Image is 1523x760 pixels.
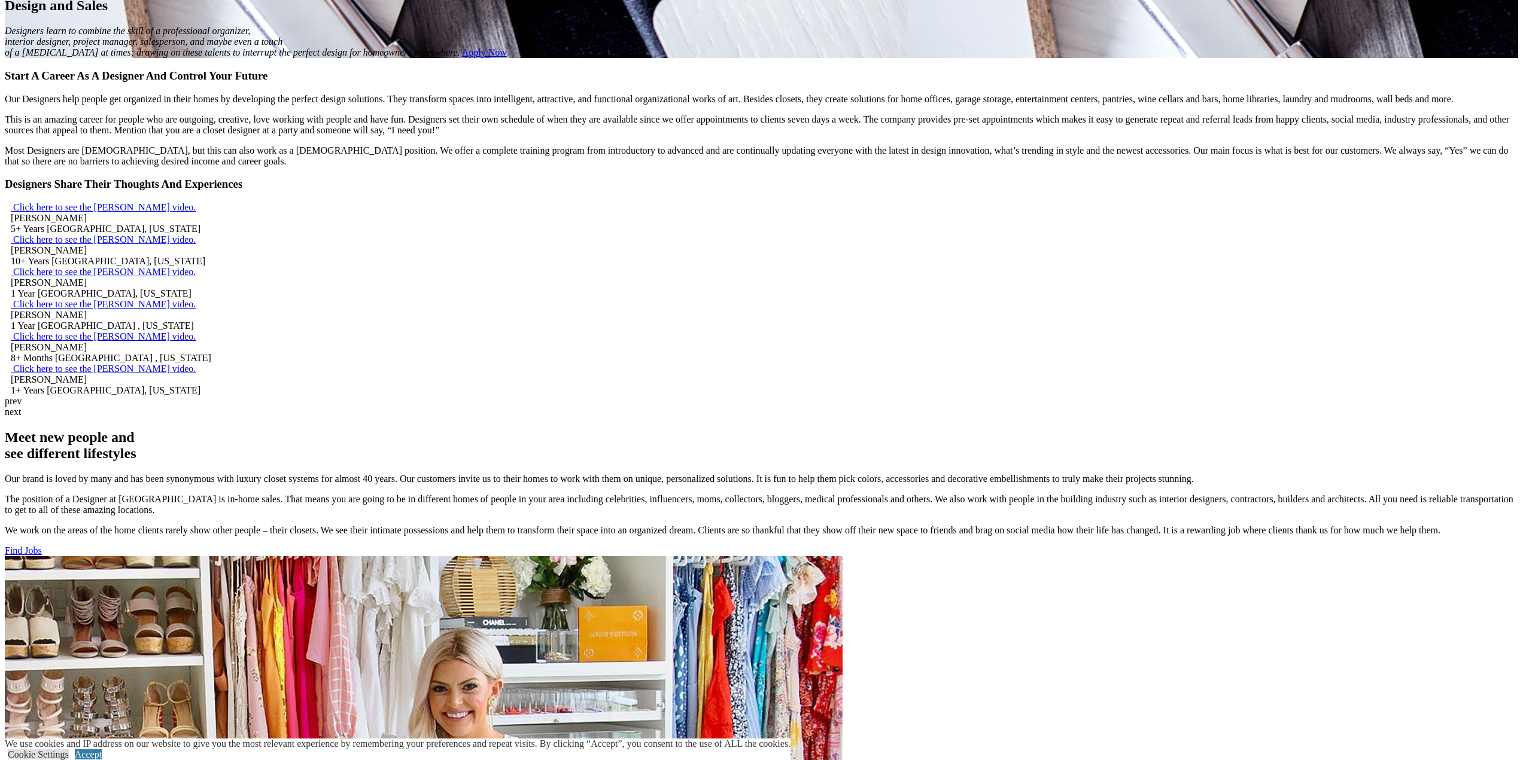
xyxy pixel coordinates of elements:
a: Click here to see the [PERSON_NAME] video. [11,364,196,374]
span: 8+ Months [11,353,53,363]
span: [PERSON_NAME] [11,213,87,223]
div: We use cookies and IP address on our website to give you the most relevant experience by remember... [5,738,791,749]
span: 5+ Years [11,224,44,234]
a: Accept [75,749,102,759]
a: Click here to see the [PERSON_NAME] video. [11,299,196,309]
span: see different lifestyles [5,445,136,461]
h3: Start A Career As A Designer And Control Your Future [5,69,1518,83]
em: Designers learn to combine the skill of a professional organizer, interior designer, project mana... [5,26,460,57]
a: Click here to see the [PERSON_NAME] video. [11,202,196,212]
a: Cookie Settings [8,749,69,759]
span: [GEOGRAPHIC_DATA], [US_STATE] [47,224,200,234]
span: [PERSON_NAME] [11,342,87,352]
span: Click here to see the [PERSON_NAME] video. [13,299,196,309]
div: next [5,407,1518,417]
span: 10+ Years [11,256,49,266]
span: [GEOGRAPHIC_DATA] , [US_STATE] [38,321,194,331]
span: 1 Year [11,321,35,331]
span: Click here to see the [PERSON_NAME] video. [13,364,196,374]
a: Find Jobs [5,545,42,555]
a: Click here to see the [PERSON_NAME] video. [11,267,196,277]
span: [GEOGRAPHIC_DATA], [US_STATE] [38,288,191,298]
span: [GEOGRAPHIC_DATA], [US_STATE] [47,385,200,395]
p: The position of a Designer at [GEOGRAPHIC_DATA] is in-home sales. That means you are going to be ... [5,494,1518,515]
span: Meet new people and [5,429,135,445]
p: Our brand is loved by many and has been synonymous with luxury closet systems for almost 40 years... [5,474,1518,484]
span: 1 Year [11,288,35,298]
div: prev [5,396,1518,407]
a: Apply Now [462,47,507,57]
p: Most Designers are [DEMOGRAPHIC_DATA], but this can also work as a [DEMOGRAPHIC_DATA] position. W... [5,145,1518,167]
span: Click here to see the [PERSON_NAME] video. [13,202,196,212]
p: We work on the areas of the home clients rarely show other people – their closets. We see their i... [5,525,1518,536]
span: Click here to see the [PERSON_NAME] video. [13,234,196,245]
span: Click here to see the [PERSON_NAME] video. [13,267,196,277]
p: Our Designers help people get organized in their homes by developing the perfect design solutions... [5,94,1518,105]
span: [PERSON_NAME] [11,245,87,255]
a: Click here to see the [PERSON_NAME] video. [11,331,196,341]
p: This is an amazing career for people who are outgoing, creative, love working with people and hav... [5,114,1518,136]
h3: Designers Share Their Thoughts And Experiences [5,178,1518,191]
a: Click here to see the [PERSON_NAME] video. [11,234,196,245]
span: [GEOGRAPHIC_DATA], [US_STATE] [51,256,205,266]
span: Click here to see the [PERSON_NAME] video. [13,331,196,341]
span: [PERSON_NAME] [11,374,87,384]
span: 1+ Years [11,385,44,395]
span: [GEOGRAPHIC_DATA] , [US_STATE] [55,353,211,363]
span: [PERSON_NAME] [11,277,87,288]
span: [PERSON_NAME] [11,310,87,320]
